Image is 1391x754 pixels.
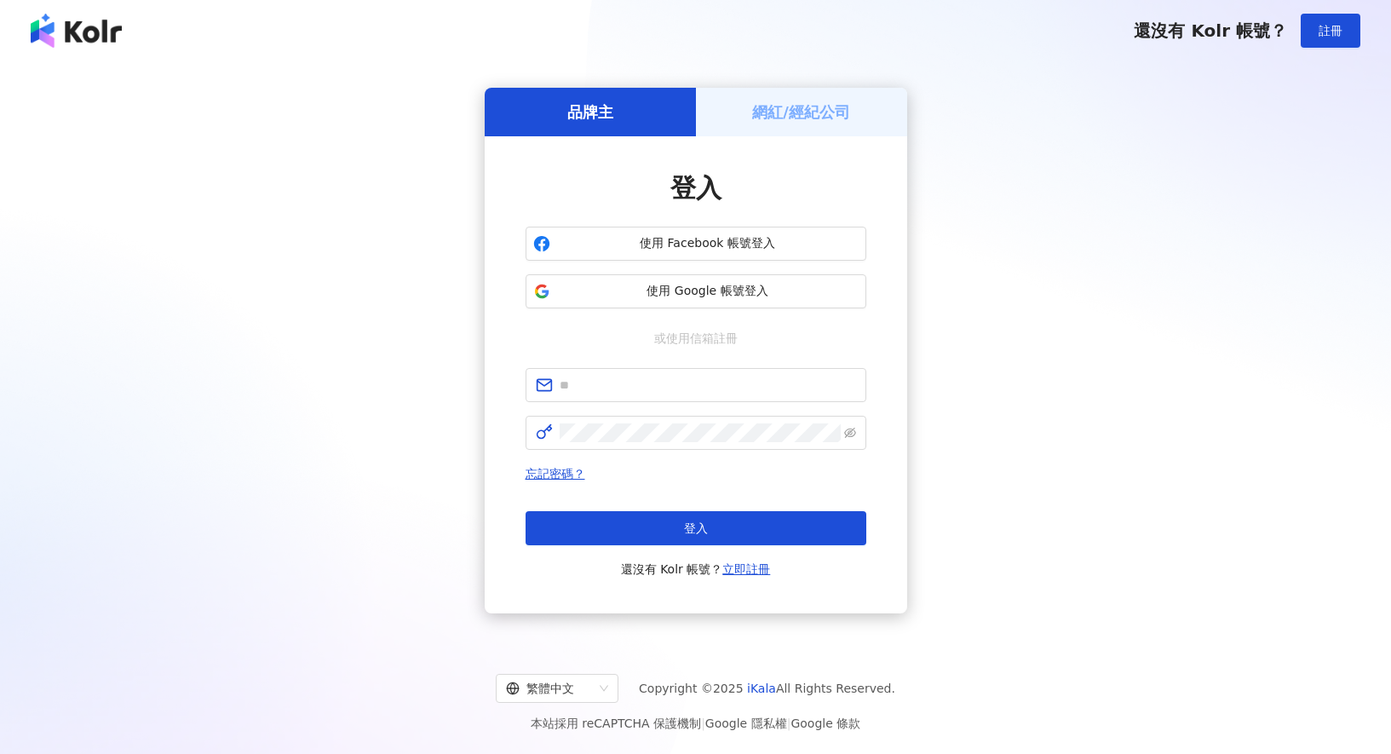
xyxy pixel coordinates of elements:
span: 本站採用 reCAPTCHA 保護機制 [531,713,860,734]
a: iKala [747,682,776,695]
button: 使用 Facebook 帳號登入 [526,227,866,261]
span: 使用 Google 帳號登入 [557,283,859,300]
span: eye-invisible [844,427,856,439]
button: 使用 Google 帳號登入 [526,274,866,308]
span: 使用 Facebook 帳號登入 [557,235,859,252]
a: Google 隱私權 [705,717,787,730]
a: 忘記密碼？ [526,467,585,481]
span: 或使用信箱註冊 [642,329,750,348]
span: 註冊 [1319,24,1342,37]
a: Google 條款 [790,717,860,730]
span: | [787,717,791,730]
h5: 品牌主 [567,101,613,123]
button: 註冊 [1301,14,1360,48]
img: logo [31,14,122,48]
span: 登入 [670,173,721,203]
span: | [701,717,705,730]
a: 立即註冊 [722,562,770,576]
div: 繁體中文 [506,675,593,702]
span: 還沒有 Kolr 帳號？ [1134,20,1287,41]
span: 還沒有 Kolr 帳號？ [621,559,771,579]
span: 登入 [684,521,708,535]
span: Copyright © 2025 All Rights Reserved. [639,678,895,699]
h5: 網紅/經紀公司 [752,101,850,123]
button: 登入 [526,511,866,545]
